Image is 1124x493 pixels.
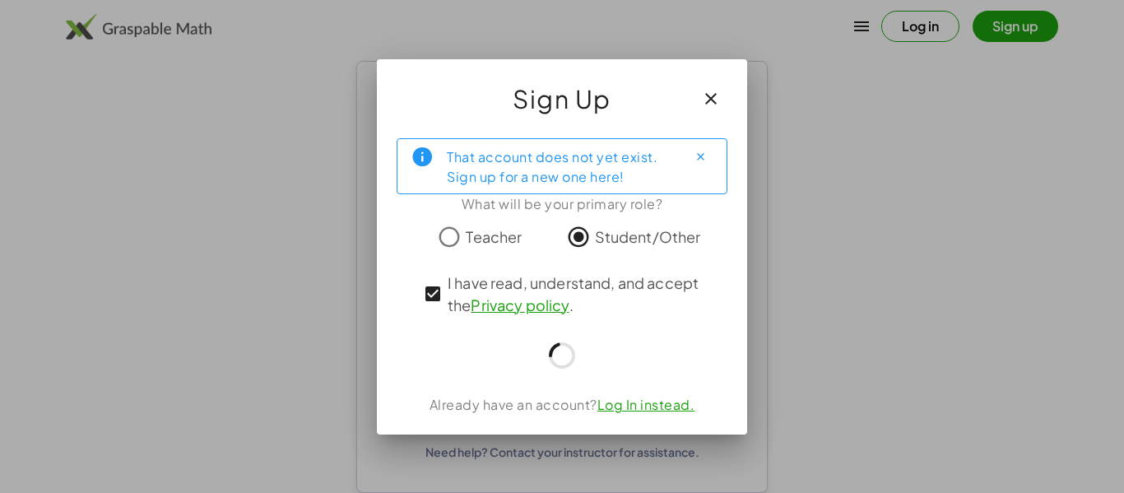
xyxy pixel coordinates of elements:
[447,146,674,187] div: That account does not yet exist. Sign up for a new one here!
[448,272,706,316] span: I have read, understand, and accept the .
[513,79,611,119] span: Sign Up
[595,226,701,248] span: Student/Other
[597,396,695,413] a: Log In instead.
[466,226,522,248] span: Teacher
[687,144,713,170] button: Close
[471,295,569,314] a: Privacy policy
[397,395,727,415] div: Already have an account?
[397,194,727,214] div: What will be your primary role?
